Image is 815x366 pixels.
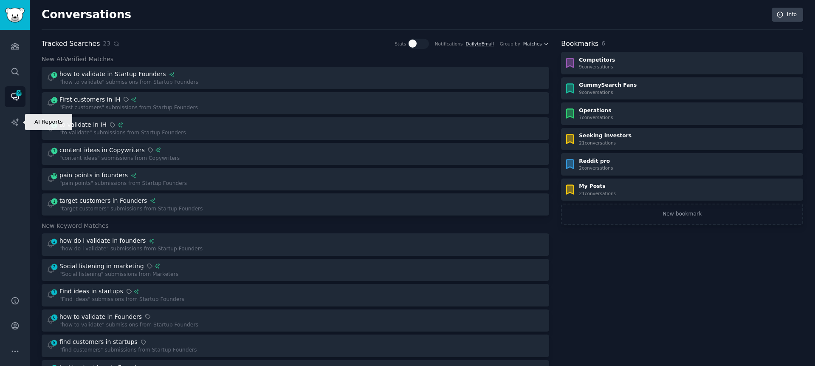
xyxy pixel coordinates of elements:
div: how do i validate in founders [59,236,146,245]
a: 3First customers in IH"First customers" submissions from Startup Founders [42,92,549,115]
a: Seeking investors21conversations [561,128,803,150]
a: 2Social listening in marketing"Social listening" submissions from Marketers [42,259,549,281]
span: 5 [51,122,58,128]
a: Reddit pro2conversations [561,153,803,176]
span: Matches [523,41,542,47]
div: "how to validate" submissions from Startup Founders [59,321,198,329]
span: 6 [601,40,605,47]
a: Info [772,8,803,22]
div: Competitors [579,57,615,64]
a: Competitors9conversations [561,52,803,74]
div: target customers in Founders [59,196,147,205]
div: First customers in IH [59,95,120,104]
div: Group by [500,41,520,47]
a: 1Find ideas in startups"Find ideas" submissions from Startup Founders [42,284,549,306]
div: "how to validate" submissions from Startup Founders [59,79,198,86]
a: GummySearch Fans9conversations [561,77,803,100]
span: 1 [51,148,58,154]
span: 1 [51,199,58,204]
div: "content ideas" submissions from Copywriters [59,155,180,162]
div: Operations [579,107,613,115]
div: to validate in IH [59,120,107,129]
a: 8find customers in startups"find customers" submissions from Startup Founders [42,335,549,357]
a: 298 [5,86,25,107]
a: My Posts21conversations [561,179,803,201]
div: "Find ideas" submissions from Startup Founders [59,296,184,304]
a: 1how to validate in Startup Founders"how to validate" submissions from Startup Founders [42,67,549,89]
div: My Posts [579,183,616,190]
a: 1target customers in Founders"target customers" submissions from Startup Founders [42,193,549,216]
div: content ideas in Copywriters [59,146,145,155]
div: "First customers" submissions from Startup Founders [59,104,198,112]
div: "how do i validate" submissions from Startup Founders [59,245,203,253]
div: Find ideas in startups [59,287,123,296]
span: 15 [51,173,58,179]
div: find customers in startups [59,338,138,346]
h2: Bookmarks [561,39,598,49]
span: New AI-Verified Matches [42,55,113,64]
h2: Tracked Searches [42,39,100,49]
span: 298 [15,90,23,96]
div: 7 conversation s [579,114,613,120]
span: 8 [51,340,58,346]
button: Matches [523,41,549,47]
h2: Conversations [42,8,131,22]
div: how to validate in Founders [59,312,142,321]
span: 2 [51,264,58,270]
a: 3how do i validate in founders"how do i validate" submissions from Startup Founders [42,233,549,256]
div: 2 conversation s [579,165,613,171]
img: GummySearch logo [5,8,25,23]
div: pain points in founders [59,171,128,180]
div: "find customers" submissions from Startup Founders [59,346,197,354]
div: Reddit pro [579,158,613,165]
span: 6 [51,315,58,321]
div: "to validate" submissions from Startup Founders [59,129,186,137]
span: 23 [103,39,110,48]
div: GummySearch Fans [579,82,637,89]
span: 1 [51,72,58,78]
a: New bookmark [561,204,803,225]
a: DailytoEmail [465,41,494,46]
a: 1content ideas in Copywriters"content ideas" submissions from Copywriters [42,143,549,165]
div: 9 conversation s [579,64,615,70]
div: "target customers" submissions from Startup Founders [59,205,203,213]
div: 21 conversation s [579,140,632,146]
a: 5to validate in IH"to validate" submissions from Startup Founders [42,117,549,140]
div: Stats [395,41,406,47]
a: 15pain points in founders"pain points" submissions from Startup Founders [42,168,549,190]
div: "Social listening" submissions from Marketers [59,271,178,278]
div: Notifications [435,41,463,47]
a: 6how to validate in Founders"how to validate" submissions from Startup Founders [42,309,549,332]
span: New Keyword Matches [42,221,109,230]
div: how to validate in Startup Founders [59,70,166,79]
div: 21 conversation s [579,190,616,196]
span: 1 [51,289,58,295]
a: Operations7conversations [561,102,803,125]
div: Social listening in marketing [59,262,144,271]
span: 3 [51,97,58,103]
div: Seeking investors [579,132,632,140]
span: 3 [51,238,58,244]
div: 9 conversation s [579,89,637,95]
div: "pain points" submissions from Startup Founders [59,180,187,187]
